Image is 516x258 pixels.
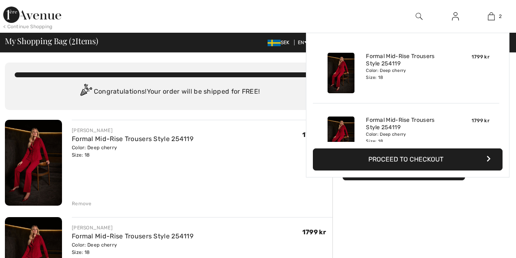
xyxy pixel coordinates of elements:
div: [PERSON_NAME] [72,224,193,231]
div: Color: Deep cherry Size: 18 [72,241,193,256]
span: 1799 kr [472,118,489,123]
img: My Bag [488,11,495,21]
a: Formal Mid-Rise Trousers Style 254119 [72,135,193,143]
span: 1799 kr [302,131,326,139]
span: 1799 kr [472,54,489,60]
span: 2 [499,13,502,20]
span: SEK [268,40,293,45]
div: Color: Deep cherry Size: 18 [72,144,193,159]
a: Formal Mid-Rise Trousers Style 254119 [366,53,446,67]
a: Formal Mid-Rise Trousers Style 254119 [366,117,446,131]
img: Formal Mid-Rise Trousers Style 254119 [328,117,354,157]
img: My Info [452,11,459,21]
div: < Continue Shopping [3,23,53,30]
span: My Shopping Bag ( Items) [5,37,98,45]
div: Color: Deep cherry Size: 18 [366,67,446,81]
img: Congratulation2.svg [78,84,94,100]
span: 2 [71,35,75,45]
div: Color: Deep cherry Size: 18 [366,131,446,144]
span: EN [298,40,308,45]
span: 1799 kr [302,228,326,236]
a: Sign In [445,11,465,22]
button: Proceed to Checkout [313,148,503,171]
div: Remove [72,200,92,207]
img: Formal Mid-Rise Trousers Style 254119 [5,120,62,206]
img: 1ère Avenue [3,7,61,23]
div: [PERSON_NAME] [72,127,193,134]
img: search the website [416,11,423,21]
img: Formal Mid-Rise Trousers Style 254119 [328,53,354,93]
a: 2 [474,11,509,21]
a: Formal Mid-Rise Trousers Style 254119 [72,232,193,240]
div: Congratulations! Your order will be shipped for FREE! [15,84,323,100]
img: Swedish Frona [268,40,281,46]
